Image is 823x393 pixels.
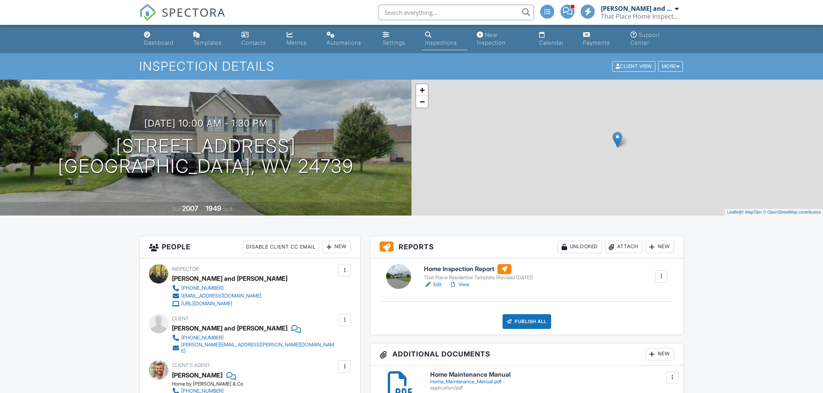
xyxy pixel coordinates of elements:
h3: People [140,236,360,258]
a: Automations (Advanced) [324,28,373,50]
h3: Additional Documents [370,343,683,365]
a: Templates [190,28,232,50]
div: Calendar [539,39,564,46]
div: Disable Client CC Email [243,241,319,253]
a: [PHONE_NUMBER] [172,284,281,292]
a: Home Maintenance Manual Home_Maintenance_Manual.pdf application/pdf [430,371,674,391]
div: New Inspection [477,31,506,46]
a: [PERSON_NAME] [172,369,222,381]
div: 2007 [182,204,198,212]
div: Attach [605,241,643,253]
div: Payments [583,39,610,46]
div: Inspections [425,39,457,46]
span: SPECTORA [162,4,226,20]
div: Client View [612,61,655,72]
a: Dashboard [141,28,184,50]
a: SPECTORA [139,10,226,27]
a: Zoom in [416,84,428,96]
input: Search everything... [378,5,534,20]
a: [EMAIL_ADDRESS][DOMAIN_NAME] [172,292,281,300]
div: [PHONE_NUMBER] [181,335,224,341]
div: [PERSON_NAME][EMAIL_ADDRESS][PERSON_NAME][DOMAIN_NAME] [181,342,336,354]
div: 1949 [206,204,221,212]
a: Calendar [536,28,573,50]
img: The Best Home Inspection Software - Spectora [139,4,156,21]
a: Home Inspection Report That Place Residential Template (Revised [DATE]) [424,264,533,281]
a: Edit [424,281,441,289]
div: New [646,348,674,360]
a: New Inspection [474,28,530,50]
a: © MapTiler [741,210,762,214]
div: [EMAIL_ADDRESS][DOMAIN_NAME] [181,293,261,299]
span: Client [172,316,189,322]
a: Client View [611,63,657,69]
h1: [STREET_ADDRESS] [GEOGRAPHIC_DATA], WV 24739 [58,136,354,177]
div: Contacts [242,39,266,46]
a: Zoom out [416,96,428,108]
a: [URL][DOMAIN_NAME] [172,300,281,308]
a: © OpenStreetMap contributors [763,210,821,214]
a: Settings [380,28,416,50]
div: Support Center [630,31,660,46]
div: That Place Home Inspections, LLC [601,12,679,20]
a: Metrics [284,28,317,50]
div: | [725,209,823,216]
div: [PHONE_NUMBER] [181,285,224,291]
span: Built [172,206,181,212]
span: sq. ft. [222,206,233,212]
div: Unlocked [558,241,602,253]
a: [PHONE_NUMBER] [172,334,336,342]
a: Inspections [422,28,468,50]
h3: Reports [370,236,683,258]
div: New [322,241,351,253]
div: New [646,241,674,253]
div: Automations [327,39,361,46]
div: [URL][DOMAIN_NAME] [181,301,232,307]
div: application/pdf [430,385,674,391]
div: More [658,61,683,72]
a: Support Center [627,28,682,50]
h6: Home Inspection Report [424,264,533,274]
h3: [DATE] 10:00 am - 1:30 pm [144,118,268,129]
span: Client's Agent [172,362,210,368]
a: Leaflet [727,210,740,214]
a: Payments [580,28,621,50]
div: Home by [PERSON_NAME] & Co [172,381,306,387]
div: Metrics [287,39,307,46]
span: Inspector [172,266,199,272]
div: Templates [193,39,222,46]
a: Contacts [238,28,277,50]
div: Home_Maintenance_Manual.pdf [430,379,674,385]
a: [PERSON_NAME][EMAIL_ADDRESS][PERSON_NAME][DOMAIN_NAME] [172,342,336,354]
h6: Home Maintenance Manual [430,371,674,378]
h1: Inspection Details [139,59,684,73]
div: That Place Residential Template (Revised [DATE]) [424,275,533,281]
div: [PERSON_NAME] and [PERSON_NAME] [172,273,287,284]
div: [PERSON_NAME] and [PERSON_NAME] [172,322,287,334]
div: Publish All [503,314,551,329]
div: Dashboard [144,39,173,46]
div: [PERSON_NAME] and [PERSON_NAME] [601,5,673,12]
div: Settings [383,39,405,46]
a: View [449,281,469,289]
